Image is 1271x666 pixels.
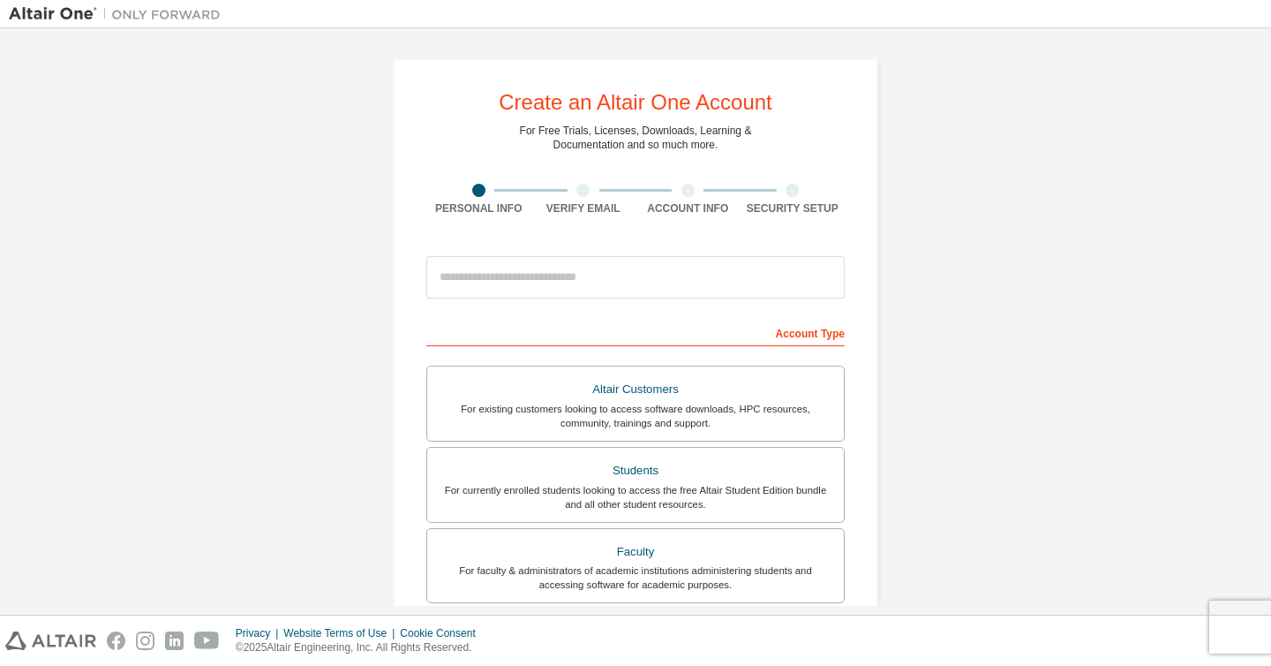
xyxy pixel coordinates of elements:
div: For currently enrolled students looking to access the free Altair Student Edition bundle and all ... [438,483,833,511]
img: linkedin.svg [165,632,184,650]
div: For Free Trials, Licenses, Downloads, Learning & Documentation and so much more. [520,124,752,152]
div: Privacy [236,626,283,640]
div: Website Terms of Use [283,626,400,640]
div: Cookie Consent [400,626,485,640]
div: Altair Customers [438,377,833,402]
p: © 2025 Altair Engineering, Inc. All Rights Reserved. [236,640,486,655]
img: altair_logo.svg [5,632,96,650]
div: Create an Altair One Account [499,92,772,113]
div: Personal Info [426,201,531,216]
div: Security Setup [741,201,846,216]
div: Faculty [438,540,833,564]
img: facebook.svg [107,632,125,650]
img: instagram.svg [136,632,154,650]
div: Account Info [635,201,741,216]
div: Students [438,458,833,483]
div: Verify Email [531,201,636,216]
div: Account Type [426,318,845,346]
div: For existing customers looking to access software downloads, HPC resources, community, trainings ... [438,402,833,430]
div: For faculty & administrators of academic institutions administering students and accessing softwa... [438,564,833,592]
img: Altair One [9,5,229,23]
img: youtube.svg [194,632,220,650]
